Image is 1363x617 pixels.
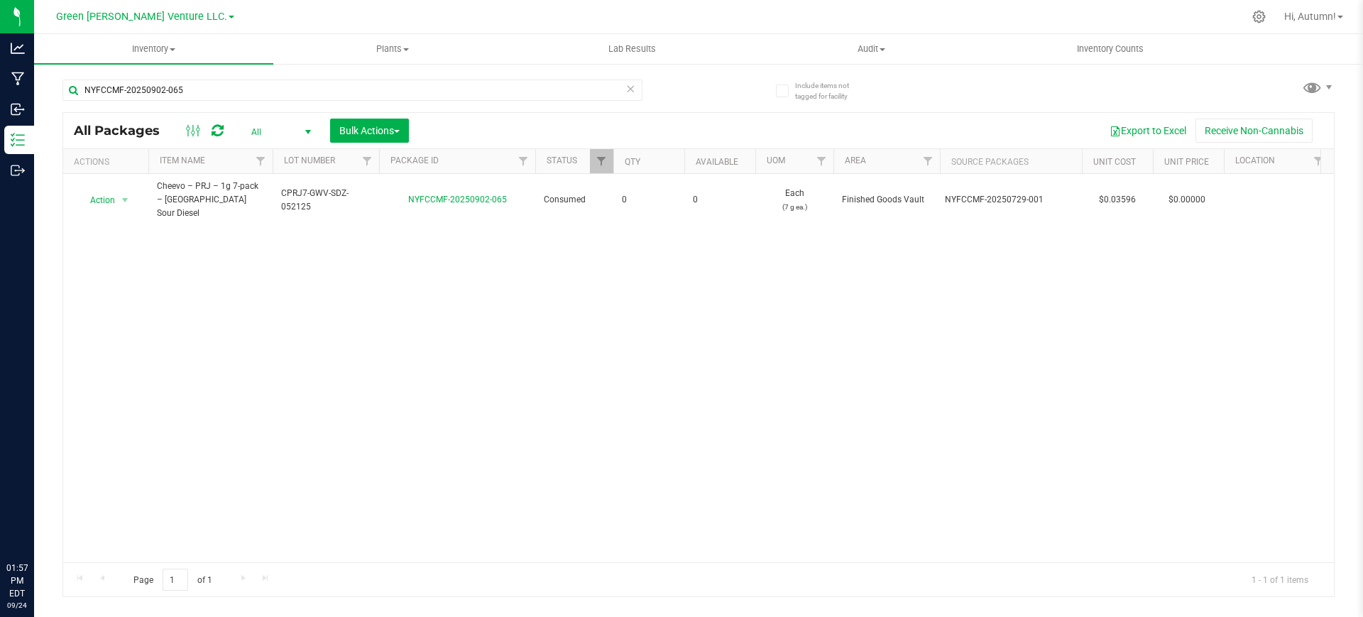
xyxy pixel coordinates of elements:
span: 1 - 1 of 1 items [1240,569,1320,590]
a: Qty [625,157,640,167]
a: Inventory Counts [991,34,1230,64]
inline-svg: Inventory [11,133,25,147]
button: Bulk Actions [330,119,409,143]
a: Filter [810,149,833,173]
span: select [116,190,134,210]
a: Available [696,157,738,167]
button: Export to Excel [1100,119,1195,143]
span: Inventory Counts [1058,43,1163,55]
span: Clear [625,80,635,98]
span: Include items not tagged for facility [795,80,866,102]
button: Receive Non-Cannabis [1195,119,1313,143]
inline-svg: Manufacturing [11,72,25,86]
a: Unit Price [1164,157,1209,167]
th: Source Packages [940,149,1082,174]
span: Consumed [544,193,605,207]
span: Finished Goods Vault [842,193,931,207]
a: Filter [356,149,379,173]
a: Lab Results [513,34,752,64]
span: Bulk Actions [339,125,400,136]
span: Page of 1 [121,569,224,591]
a: Filter [249,149,273,173]
inline-svg: Outbound [11,163,25,178]
span: Plants [274,43,512,55]
a: Filter [916,149,940,173]
span: 0 [622,193,676,207]
iframe: Resource center [14,503,57,546]
a: Location [1235,155,1275,165]
a: Filter [1307,149,1330,173]
a: Inventory [34,34,273,64]
a: NYFCCMF-20250902-065 [408,195,507,204]
a: Audit [752,34,991,64]
span: Hi, Autumn! [1284,11,1336,22]
a: Package ID [390,155,439,165]
a: Area [845,155,866,165]
a: Unit Cost [1093,157,1136,167]
span: Inventory [34,43,273,55]
div: Manage settings [1250,10,1268,23]
a: Lot Number [284,155,335,165]
span: All Packages [74,123,174,138]
a: Plants [273,34,513,64]
input: 1 [163,569,188,591]
span: Green [PERSON_NAME] Venture LLC. [56,11,227,23]
div: Value 1: NYFCCMF-20250729-001 [945,193,1078,207]
span: CPRJ7-GWV-SDZ-052125 [281,187,371,214]
span: $0.00000 [1161,190,1213,210]
a: Filter [512,149,535,173]
td: $0.03596 [1082,174,1153,226]
p: 09/24 [6,600,28,611]
input: Search Package ID, Item Name, SKU, Lot or Part Number... [62,80,642,101]
a: UOM [767,155,785,165]
a: Filter [590,149,613,173]
p: 01:57 PM EDT [6,562,28,600]
span: Action [77,190,116,210]
span: Lab Results [589,43,675,55]
span: Audit [752,43,990,55]
a: Status [547,155,577,165]
a: Item Name [160,155,205,165]
p: (7 g ea.) [764,200,825,214]
span: 0 [693,193,747,207]
inline-svg: Inbound [11,102,25,116]
div: Actions [74,157,143,167]
inline-svg: Analytics [11,41,25,55]
span: Cheevo – PRJ – 1g 7-pack – [GEOGRAPHIC_DATA] Sour Diesel [157,180,264,221]
span: Each [764,187,825,214]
